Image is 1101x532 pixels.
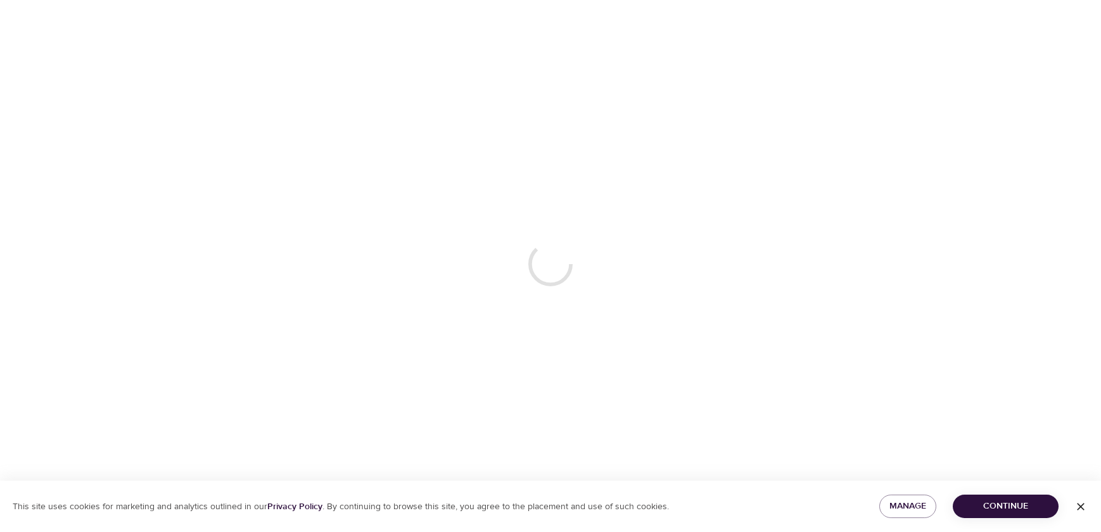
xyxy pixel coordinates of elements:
[953,495,1059,518] button: Continue
[879,495,936,518] button: Manage
[889,498,926,514] span: Manage
[963,498,1048,514] span: Continue
[267,501,322,512] a: Privacy Policy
